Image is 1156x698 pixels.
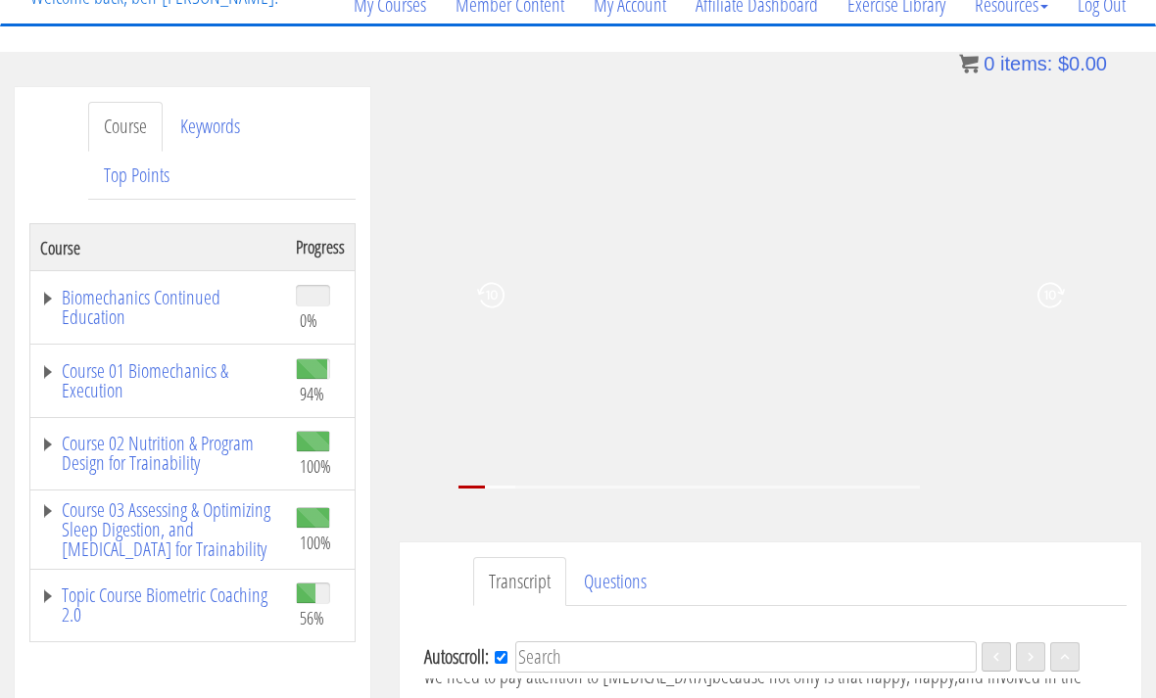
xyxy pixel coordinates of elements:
[40,361,276,400] a: Course 01 Biomechanics & Execution
[300,532,331,553] span: 100%
[515,641,977,673] input: Search
[300,383,324,404] span: 94%
[165,102,256,152] a: Keywords
[300,309,317,331] span: 0%
[40,288,276,327] a: Biomechanics Continued Education
[959,53,1107,74] a: 0 items: $0.00
[88,151,185,201] a: Top Points
[286,224,356,271] th: Progress
[568,557,662,607] a: Questions
[473,557,566,607] a: Transcript
[30,224,287,271] th: Course
[959,54,979,73] img: icon11.png
[1058,53,1069,74] span: $
[1058,53,1107,74] bdi: 0.00
[300,455,331,477] span: 100%
[300,607,324,628] span: 56%
[40,585,276,625] a: Topic Course Biometric Coaching 2.0
[1000,53,1052,74] span: items:
[40,434,276,473] a: Course 02 Nutrition & Program Design for Trainability
[984,53,994,74] span: 0
[88,102,163,152] a: Course
[40,500,276,559] a: Course 03 Assessing & Optimizing Sleep Digestion, and [MEDICAL_DATA] for Trainability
